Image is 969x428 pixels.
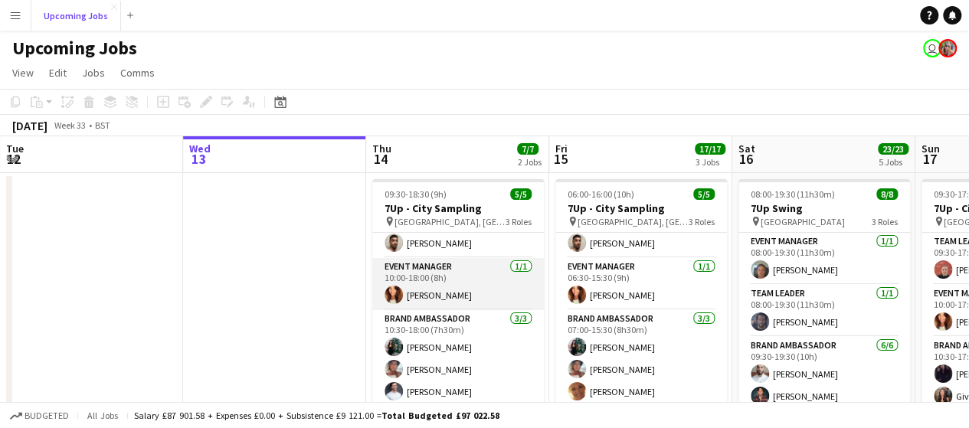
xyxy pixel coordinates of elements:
[510,188,532,200] span: 5/5
[12,66,34,80] span: View
[372,179,544,406] app-job-card: 09:30-18:30 (9h)5/57Up - City Sampling [GEOGRAPHIC_DATA], [GEOGRAPHIC_DATA]3 RolesTeam Leader1/10...
[31,1,121,31] button: Upcoming Jobs
[751,188,835,200] span: 08:00-19:30 (11h30m)
[738,285,910,337] app-card-role: Team Leader1/108:00-19:30 (11h30m)[PERSON_NAME]
[555,258,727,310] app-card-role: Event Manager1/106:30-15:30 (9h)[PERSON_NAME]
[922,142,940,155] span: Sun
[938,39,957,57] app-user-avatar: Jade Beasley
[372,206,544,258] app-card-role: Team Leader1/109:30-18:30 (9h)[PERSON_NAME]
[506,216,532,227] span: 3 Roles
[738,233,910,285] app-card-role: Event Manager1/108:00-19:30 (11h30m)[PERSON_NAME]
[693,188,715,200] span: 5/5
[738,179,910,406] app-job-card: 08:00-19:30 (11h30m)8/87Up Swing [GEOGRAPHIC_DATA]3 RolesEvent Manager1/108:00-19:30 (11h30m)[PER...
[6,63,40,83] a: View
[761,216,845,227] span: [GEOGRAPHIC_DATA]
[738,201,910,215] h3: 7Up Swing
[394,216,506,227] span: [GEOGRAPHIC_DATA], [GEOGRAPHIC_DATA]
[189,142,211,155] span: Wed
[372,310,544,407] app-card-role: Brand Ambassador3/310:30-18:00 (7h30m)[PERSON_NAME][PERSON_NAME][PERSON_NAME]
[4,150,24,168] span: 12
[84,410,121,421] span: All jobs
[381,410,499,421] span: Total Budgeted £97 022.58
[555,206,727,258] app-card-role: Team Leader1/106:00-16:00 (10h)[PERSON_NAME]
[553,150,568,168] span: 15
[736,150,755,168] span: 16
[187,150,211,168] span: 13
[6,142,24,155] span: Tue
[372,258,544,310] app-card-role: Event Manager1/110:00-18:00 (8h)[PERSON_NAME]
[568,188,634,200] span: 06:00-16:00 (10h)
[134,410,499,421] div: Salary £87 901.58 + Expenses £0.00 + Subsistence £9 121.00 =
[82,66,105,80] span: Jobs
[923,39,941,57] app-user-avatar: Amy Williamson
[578,216,689,227] span: [GEOGRAPHIC_DATA], [GEOGRAPHIC_DATA]
[555,142,568,155] span: Fri
[372,142,391,155] span: Thu
[555,201,727,215] h3: 7Up - City Sampling
[385,188,447,200] span: 09:30-18:30 (9h)
[76,63,111,83] a: Jobs
[12,118,47,133] div: [DATE]
[43,63,73,83] a: Edit
[879,156,908,168] div: 5 Jobs
[8,407,71,424] button: Budgeted
[738,142,755,155] span: Sat
[120,66,155,80] span: Comms
[555,310,727,407] app-card-role: Brand Ambassador3/307:00-15:30 (8h30m)[PERSON_NAME][PERSON_NAME][PERSON_NAME]
[919,150,940,168] span: 17
[372,201,544,215] h3: 7Up - City Sampling
[878,143,908,155] span: 23/23
[872,216,898,227] span: 3 Roles
[370,150,391,168] span: 14
[876,188,898,200] span: 8/8
[114,63,161,83] a: Comms
[518,156,542,168] div: 2 Jobs
[695,143,725,155] span: 17/17
[25,410,69,421] span: Budgeted
[696,156,725,168] div: 3 Jobs
[95,119,110,131] div: BST
[12,37,137,60] h1: Upcoming Jobs
[517,143,539,155] span: 7/7
[689,216,715,227] span: 3 Roles
[555,179,727,406] app-job-card: 06:00-16:00 (10h)5/57Up - City Sampling [GEOGRAPHIC_DATA], [GEOGRAPHIC_DATA]3 RolesTeam Leader1/1...
[51,119,89,131] span: Week 33
[49,66,67,80] span: Edit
